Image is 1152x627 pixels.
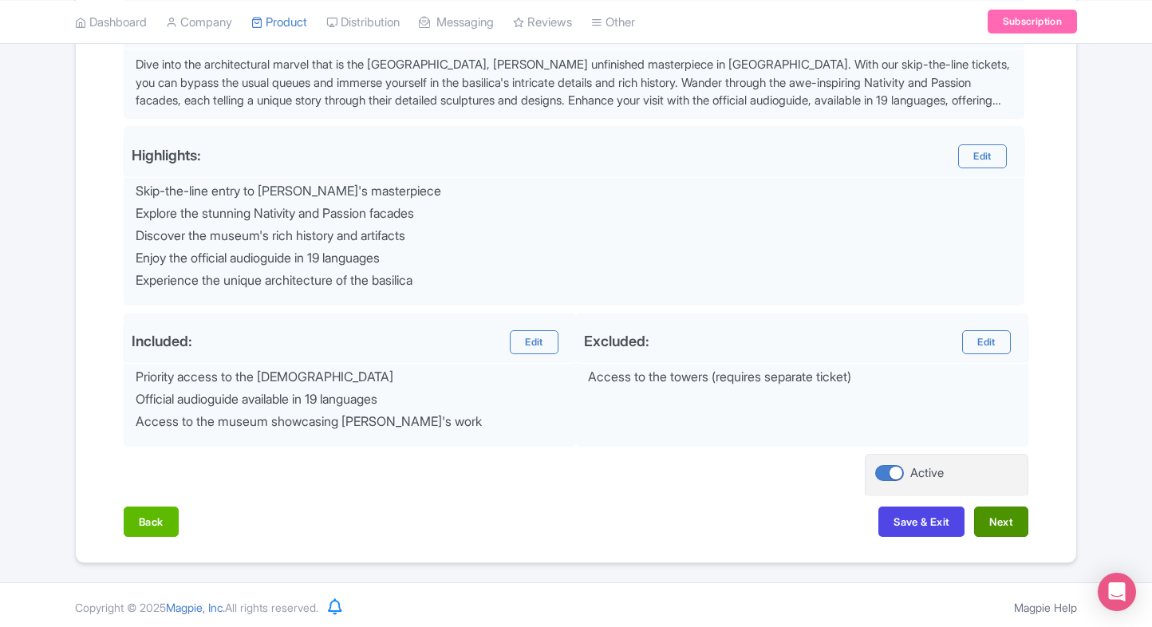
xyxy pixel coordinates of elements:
a: Subscription [988,10,1077,34]
button: Save & Exit [878,507,965,537]
div: Excluded: [584,333,649,349]
a: Edit [962,330,1010,354]
div: Dive into the architectural marvel that is the [GEOGRAPHIC_DATA], [PERSON_NAME] unfinished master... [136,56,1016,110]
div: Highlights: [132,147,201,164]
div: Official audioguide available in 19 languages [136,392,567,407]
div: Active [910,464,944,483]
div: Access to the museum showcasing [PERSON_NAME]'s work [136,415,567,429]
div: Experience the unique architecture of the basilica [136,274,1016,288]
a: Edit [958,144,1006,168]
span: Magpie, Inc. [166,601,225,614]
div: Explore the stunning Nativity and Passion facades [136,207,1016,221]
div: Enjoy the official audioguide in 19 languages [136,251,1016,266]
a: Magpie Help [1014,601,1077,614]
button: Next [974,507,1028,537]
div: Copyright © 2025 All rights reserved. [65,599,328,616]
a: Edit [510,330,558,354]
div: Open Intercom Messenger [1098,573,1136,611]
button: Back [124,507,179,537]
div: Included: [132,333,192,349]
div: Priority access to the [DEMOGRAPHIC_DATA] [136,370,567,384]
div: Discover the museum's rich history and artifacts [136,229,1016,243]
div: Access to the towers (requires separate ticket) [588,370,1020,384]
div: Skip-the-line entry to [PERSON_NAME]'s masterpiece [136,184,1016,199]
